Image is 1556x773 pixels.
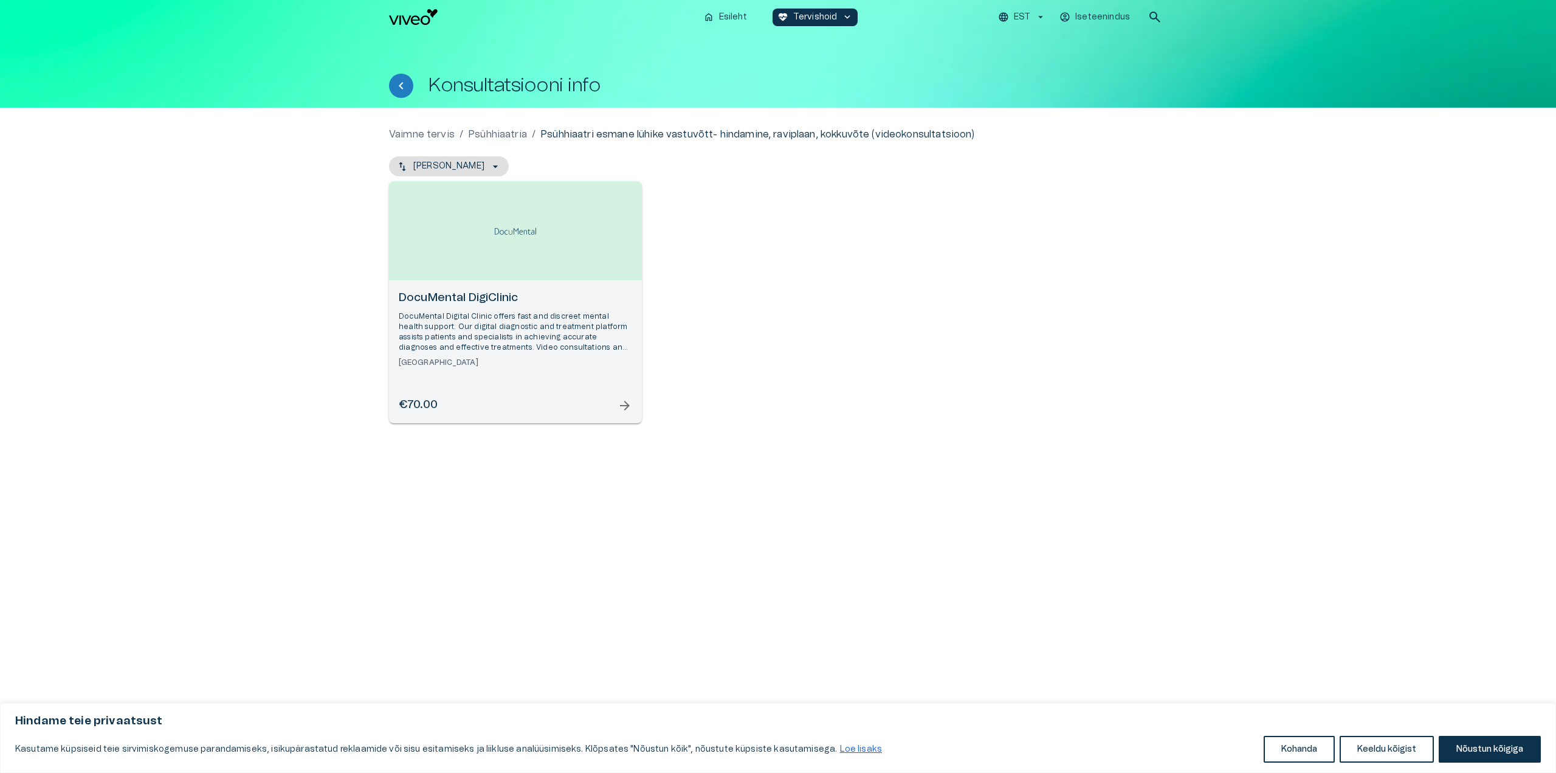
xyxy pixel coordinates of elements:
span: arrow_forward [618,398,632,413]
button: homeEsileht [698,9,753,26]
h1: Konsultatsiooni info [428,75,601,96]
p: Iseteenindus [1075,11,1130,24]
span: search [1148,10,1162,24]
button: Nõustun kõigiga [1439,736,1541,763]
a: Psühhiaatria [468,127,527,142]
h6: DocuMental DigiClinic [399,290,632,307]
span: home [703,12,714,23]
h6: €70.00 [399,397,438,414]
button: Keeldu kõigist [1340,736,1434,763]
p: Kasutame küpsiseid teie sirvimiskogemuse parandamiseks, isikupärastatud reklaamide või sisu esita... [15,742,883,757]
span: Help [62,10,80,19]
p: Tervishoid [793,11,838,24]
p: / [532,127,535,142]
button: Kohanda [1264,736,1335,763]
a: Open selected supplier available booking dates [389,181,642,423]
button: [PERSON_NAME] [389,156,509,176]
button: ecg_heartTervishoidkeyboard_arrow_down [773,9,858,26]
h6: [GEOGRAPHIC_DATA] [399,358,632,368]
p: Esileht [719,11,747,24]
p: EST [1014,11,1030,24]
p: [PERSON_NAME] [413,160,484,173]
span: keyboard_arrow_down [842,12,853,23]
a: Vaimne tervis [389,127,455,142]
button: open search modal [1143,5,1167,29]
a: Loe lisaks [839,744,883,754]
p: / [460,127,463,142]
span: ecg_heart [777,12,788,23]
p: DocuMental Digital Clinic offers fast and discreet mental health support. Our digital diagnostic ... [399,311,632,353]
button: EST [996,9,1048,26]
img: DocuMental DigiClinic logo [491,212,540,251]
button: Tagasi [389,74,413,98]
p: Psühhiaatri esmane lühike vastuvõtt- hindamine, raviplaan, kokkuvõte (videokonsultatsioon) [540,127,975,142]
p: Hindame teie privaatsust [15,714,1541,729]
img: Viveo logo [389,9,438,25]
a: Navigate to homepage [389,9,694,25]
button: Iseteenindus [1058,9,1133,26]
